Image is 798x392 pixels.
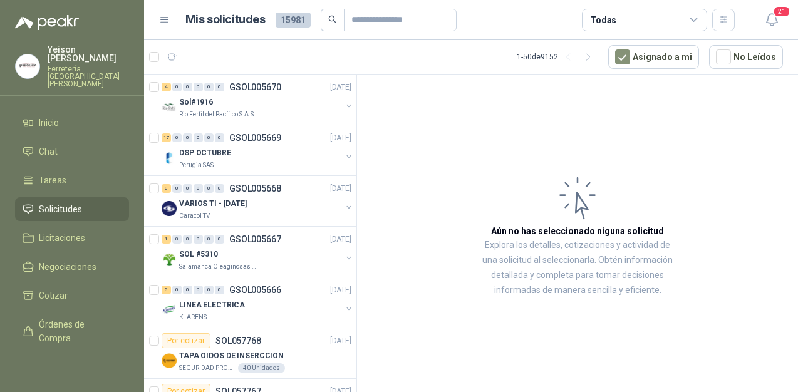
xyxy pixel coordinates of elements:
div: 3 [162,184,171,193]
div: 0 [172,235,182,244]
a: 17 0 0 0 0 0 GSOL005669[DATE] Company LogoDSP OCTUBREPerugia SAS [162,130,354,170]
img: Company Logo [162,201,177,216]
div: 0 [204,133,214,142]
div: 1 - 50 de 9152 [517,47,598,67]
p: VARIOS TI - [DATE] [179,198,247,210]
img: Company Logo [162,302,177,317]
div: 0 [183,286,192,294]
button: 21 [760,9,783,31]
img: Company Logo [162,100,177,115]
p: LINEA ELECTRICA [179,299,245,311]
p: Explora los detalles, cotizaciones y actividad de una solicitud al seleccionarla. Obtén informaci... [482,238,673,298]
p: GSOL005670 [229,83,281,91]
a: Licitaciones [15,226,129,250]
div: 0 [172,133,182,142]
span: Solicitudes [39,202,82,216]
h3: Aún no has seleccionado niguna solicitud [491,224,664,238]
p: DSP OCTUBRE [179,147,231,159]
p: [DATE] [330,132,351,144]
h1: Mis solicitudes [185,11,266,29]
p: TAPA OIDOS DE INSERCCION [179,350,284,362]
p: [DATE] [330,234,351,245]
a: Órdenes de Compra [15,312,129,350]
p: GSOL005667 [229,235,281,244]
p: SOL057768 [215,336,261,345]
a: 1 0 0 0 0 0 GSOL005667[DATE] Company LogoSOL #5310Salamanca Oleaginosas SAS [162,232,354,272]
a: Remisiones [15,355,129,379]
p: GSOL005668 [229,184,281,193]
span: Cotizar [39,289,68,302]
p: Ferretería [GEOGRAPHIC_DATA][PERSON_NAME] [48,65,129,88]
div: 40 Unidades [238,363,285,373]
div: 0 [194,286,203,294]
span: Órdenes de Compra [39,317,117,345]
div: Todas [590,13,616,27]
p: Sol#1916 [179,96,213,108]
div: 0 [204,235,214,244]
div: 0 [183,133,192,142]
div: 0 [215,286,224,294]
a: 3 0 0 0 0 0 GSOL005668[DATE] Company LogoVARIOS TI - [DATE]Caracol TV [162,181,354,221]
div: 0 [215,184,224,193]
span: Inicio [39,116,59,130]
div: 0 [183,235,192,244]
div: 0 [215,83,224,91]
div: Por cotizar [162,333,210,348]
div: 0 [183,184,192,193]
div: 0 [204,184,214,193]
p: Rio Fertil del Pacífico S.A.S. [179,110,256,120]
a: Negociaciones [15,255,129,279]
div: 0 [194,83,203,91]
a: Cotizar [15,284,129,307]
div: 0 [172,286,182,294]
div: 0 [183,83,192,91]
span: Tareas [39,173,66,187]
img: Company Logo [162,252,177,267]
span: 21 [773,6,790,18]
button: Asignado a mi [608,45,699,69]
img: Company Logo [162,353,177,368]
span: Licitaciones [39,231,85,245]
p: Salamanca Oleaginosas SAS [179,262,258,272]
a: Solicitudes [15,197,129,221]
a: Tareas [15,168,129,192]
p: [DATE] [330,183,351,195]
span: Remisiones [39,360,85,374]
p: Caracol TV [179,211,210,221]
a: Chat [15,140,129,163]
button: No Leídos [709,45,783,69]
p: Perugia SAS [179,160,214,170]
a: 4 0 0 0 0 0 GSOL005670[DATE] Company LogoSol#1916Rio Fertil del Pacífico S.A.S. [162,80,354,120]
p: SOL #5310 [179,249,218,260]
div: 4 [162,83,171,91]
div: 0 [172,83,182,91]
p: Yeison [PERSON_NAME] [48,45,129,63]
div: 0 [194,235,203,244]
img: Company Logo [16,54,39,78]
a: Inicio [15,111,129,135]
div: 1 [162,235,171,244]
p: SEGURIDAD PROVISER LTDA [179,363,236,373]
div: 0 [194,133,203,142]
p: GSOL005669 [229,133,281,142]
span: Chat [39,145,58,158]
a: 5 0 0 0 0 0 GSOL005666[DATE] Company LogoLINEA ELECTRICAKLARENS [162,282,354,322]
div: 0 [194,184,203,193]
img: Logo peakr [15,15,79,30]
a: Por cotizarSOL057768[DATE] Company LogoTAPA OIDOS DE INSERCCIONSEGURIDAD PROVISER LTDA40 Unidades [144,328,356,379]
span: 15981 [276,13,311,28]
div: 5 [162,286,171,294]
div: 0 [215,133,224,142]
p: [DATE] [330,335,351,347]
img: Company Logo [162,150,177,165]
p: [DATE] [330,81,351,93]
p: [DATE] [330,284,351,296]
div: 0 [172,184,182,193]
div: 0 [204,83,214,91]
p: KLARENS [179,312,207,322]
div: 0 [215,235,224,244]
span: Negociaciones [39,260,96,274]
div: 17 [162,133,171,142]
span: search [328,15,337,24]
div: 0 [204,286,214,294]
